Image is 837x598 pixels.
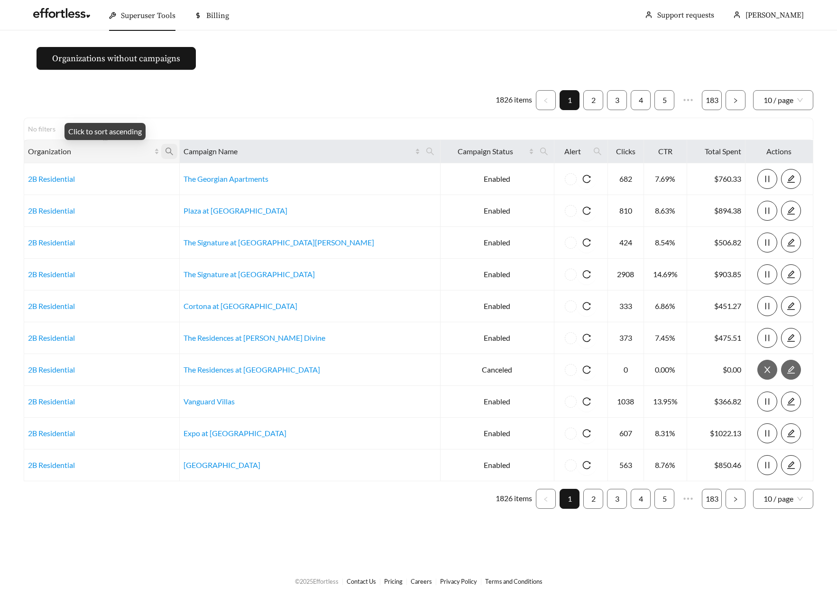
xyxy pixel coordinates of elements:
[781,201,801,221] button: edit
[702,489,721,508] a: 183
[608,227,644,259] td: 424
[758,206,777,215] span: pause
[687,163,745,195] td: $760.33
[644,418,687,449] td: 8.31%
[536,489,556,509] button: left
[781,360,801,380] button: edit
[37,47,196,70] button: Organizations without campaigns
[608,322,644,354] td: 373
[726,489,745,509] li: Next Page
[184,397,235,406] a: Vanguard Villas
[411,578,432,585] a: Careers
[577,270,597,279] span: reload
[441,354,554,386] td: Canceled
[184,174,268,183] a: The Georgian Apartments
[758,429,777,438] span: pause
[607,489,627,509] li: 3
[608,354,644,386] td: 0
[52,52,180,65] span: Organizations without campaigns
[757,296,777,316] button: pause
[758,461,777,469] span: pause
[644,259,687,290] td: 14.69%
[758,302,777,310] span: pause
[687,449,745,481] td: $850.46
[577,455,597,475] button: reload
[781,365,801,374] a: edit
[593,147,602,156] span: search
[758,397,777,406] span: pause
[644,227,687,259] td: 8.54%
[441,163,554,195] td: Enabled
[577,302,597,310] span: reload
[644,354,687,386] td: 0.00%
[763,91,803,110] span: 10 / page
[608,163,644,195] td: 682
[441,449,554,481] td: Enabled
[757,455,777,475] button: pause
[28,174,75,183] a: 2B Residential
[577,206,597,215] span: reload
[687,354,745,386] td: $0.00
[577,334,597,342] span: reload
[161,144,177,159] span: search
[28,429,75,438] a: 2B Residential
[607,91,626,110] a: 3
[184,270,315,279] a: The Signature at [GEOGRAPHIC_DATA]
[781,233,801,252] button: edit
[782,238,800,247] span: edit
[608,386,644,418] td: 1038
[654,90,674,110] li: 5
[577,175,597,183] span: reload
[426,147,434,156] span: search
[757,169,777,189] button: pause
[589,144,606,159] span: search
[781,423,801,443] button: edit
[781,264,801,284] button: edit
[536,489,556,509] li: Previous Page
[757,264,777,284] button: pause
[608,449,644,481] td: 563
[584,489,603,508] a: 2
[781,301,801,310] a: edit
[781,169,801,189] button: edit
[28,397,75,406] a: 2B Residential
[782,429,800,438] span: edit
[608,418,644,449] td: 607
[654,489,674,509] li: 5
[536,90,556,110] li: Previous Page
[184,460,260,469] a: [GEOGRAPHIC_DATA]
[441,418,554,449] td: Enabled
[384,578,403,585] a: Pricing
[781,270,801,279] a: edit
[631,489,650,508] a: 4
[536,90,556,110] button: left
[678,489,698,509] li: Next 5 Pages
[496,90,532,110] li: 1826 items
[687,259,745,290] td: $903.85
[441,227,554,259] td: Enabled
[758,238,777,247] span: pause
[441,195,554,227] td: Enabled
[644,163,687,195] td: 7.69%
[763,489,803,508] span: 10 / page
[184,301,297,310] a: Cortona at [GEOGRAPHIC_DATA]
[184,429,286,438] a: Expo at [GEOGRAPHIC_DATA]
[577,423,597,443] button: reload
[678,90,698,110] li: Next 5 Pages
[577,461,597,469] span: reload
[687,386,745,418] td: $366.82
[758,334,777,342] span: pause
[745,10,804,20] span: [PERSON_NAME]
[28,270,75,279] a: 2B Residential
[444,146,527,157] span: Campaign Status
[757,423,777,443] button: pause
[781,328,801,348] button: edit
[782,461,800,469] span: edit
[577,328,597,348] button: reload
[441,290,554,322] td: Enabled
[678,90,698,110] span: •••
[543,98,549,103] span: left
[757,201,777,221] button: pause
[644,449,687,481] td: 8.76%
[184,333,325,342] a: The Residences at [PERSON_NAME] Divine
